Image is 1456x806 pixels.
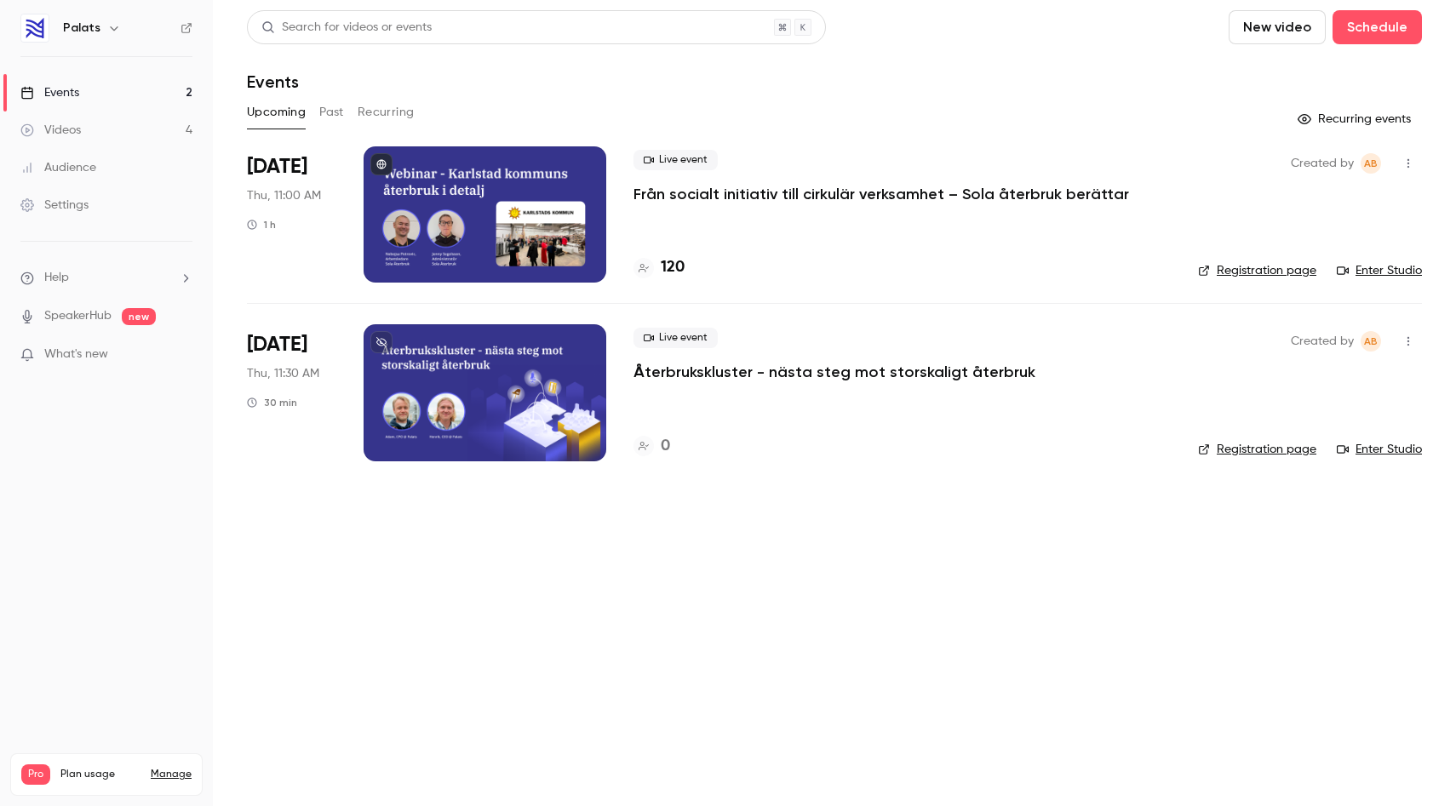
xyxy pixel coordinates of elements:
div: 1 h [247,218,276,232]
span: AB [1364,331,1378,352]
img: Palats [21,14,49,42]
span: Thu, 11:00 AM [247,187,321,204]
span: Plan usage [60,768,140,781]
span: Amelie Berggren [1361,153,1381,174]
span: Created by [1291,331,1354,352]
a: SpeakerHub [44,307,112,325]
button: Recurring events [1290,106,1422,133]
button: Upcoming [247,99,306,126]
a: Från socialt initiativ till cirkulär verksamhet – Sola återbruk berättar [633,184,1129,204]
div: Videos [20,122,81,139]
div: Events [20,84,79,101]
h4: 0 [661,435,670,458]
span: Amelie Berggren [1361,331,1381,352]
span: AB [1364,153,1378,174]
a: Enter Studio [1337,441,1422,458]
div: Search for videos or events [261,19,432,37]
div: Audience [20,159,96,176]
span: [DATE] [247,331,307,358]
h1: Events [247,71,299,92]
span: Live event [633,328,718,348]
div: Oct 30 Thu, 11:30 AM (Europe/Stockholm) [247,324,336,460]
span: new [122,308,156,325]
a: Registration page [1198,262,1316,279]
div: Oct 2 Thu, 11:00 AM (Europe/Stockholm) [247,146,336,283]
span: What's new [44,346,108,363]
span: Created by [1291,153,1354,174]
a: 0 [633,435,670,458]
span: [DATE] [247,153,307,180]
button: New video [1229,10,1326,44]
div: Settings [20,197,89,214]
h6: Palats [63,20,100,37]
a: 120 [633,256,685,279]
div: 30 min [247,396,297,409]
iframe: Noticeable Trigger [172,347,192,363]
a: Enter Studio [1337,262,1422,279]
li: help-dropdown-opener [20,269,192,287]
a: Manage [151,768,192,781]
button: Recurring [358,99,415,126]
button: Schedule [1333,10,1422,44]
a: Återbrukskluster - nästa steg mot storskaligt återbruk [633,362,1035,382]
a: Registration page [1198,441,1316,458]
span: Pro [21,764,50,785]
span: Live event [633,150,718,170]
h4: 120 [661,256,685,279]
span: Help [44,269,69,287]
span: Thu, 11:30 AM [247,365,319,382]
button: Past [319,99,344,126]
